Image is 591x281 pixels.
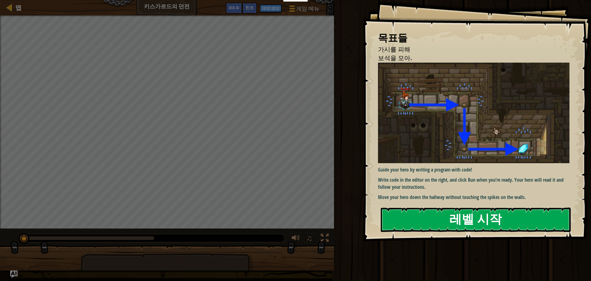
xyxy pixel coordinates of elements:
span: 맵 [15,3,22,12]
span: 힌트 [245,5,254,10]
span: Ask AI [229,5,239,10]
li: 보석을 모아. [370,54,568,63]
div: 목표들 [378,31,569,45]
span: 보석을 모아. [378,54,412,62]
button: 계정 생성 [260,5,281,12]
button: 게임 메뉴 [284,2,323,17]
span: ♫ [306,233,312,243]
button: ♫ [305,233,316,245]
p: Write code in the editor on the right, and click Run when you’re ready. Your hero will read it an... [378,176,574,191]
img: Dungeons of kithgard [378,63,574,163]
button: 소리 조절 [290,233,302,245]
button: 전체화면 전환 [319,233,331,245]
span: 게임 메뉴 [296,5,320,13]
button: Ask AI [10,271,18,278]
a: 맵 [12,3,22,12]
p: Move your hero down the hallway without touching the spikes on the walls. [378,194,574,201]
li: 가시를 피해 [370,45,568,54]
button: Ask AI [226,2,242,14]
span: 가시를 피해 [378,45,410,53]
button: 레벨 시작 [381,208,571,232]
p: Guide your hero by writing a program with code! [378,166,574,173]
